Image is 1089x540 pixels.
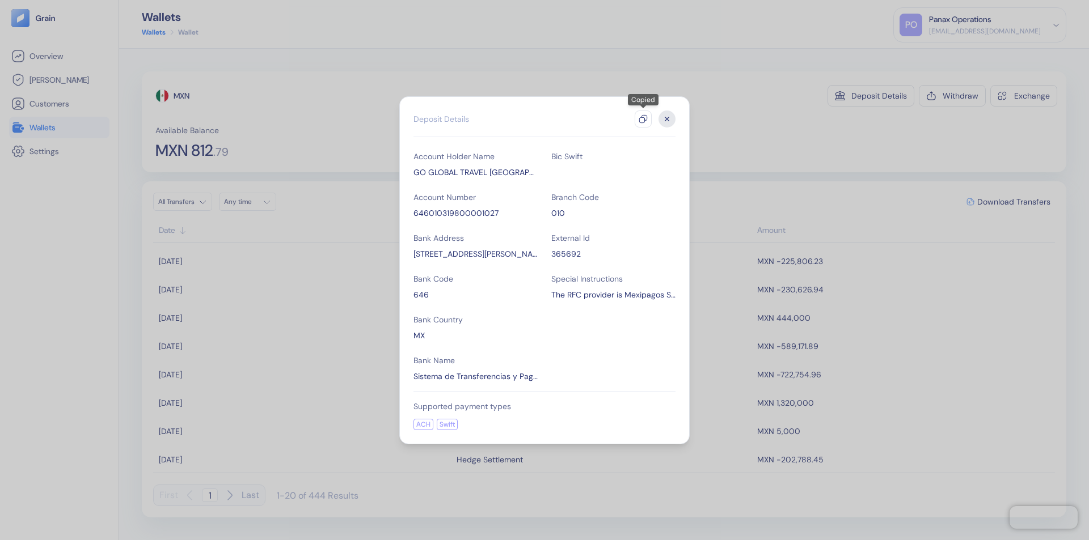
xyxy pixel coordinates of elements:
[628,94,659,105] div: Copied
[413,330,538,341] div: MX
[413,113,469,125] div: Deposit Details
[551,207,676,219] div: 010
[413,192,538,203] div: Account Number
[413,314,538,325] div: Bank Country
[551,151,676,162] div: Bic Swift
[413,167,538,178] div: GO GLOBAL TRAVEL BULGARIA EOOD TransferMate
[551,248,676,260] div: 365692
[551,192,676,203] div: Branch Code
[413,207,538,219] div: 646010319800001027
[413,273,538,284] div: Bank Code
[551,273,676,284] div: Special Instructions
[413,232,538,244] div: Bank Address
[551,232,676,244] div: External Id
[413,289,538,300] div: 646
[413,371,538,382] div: Sistema de Transferencias y Pagos STP
[413,248,538,260] div: Av.Insurgentes Sur 1425, Insurgentes mixcoac, Benito Juarez, 03920 Ciudad de Mexico, CDMX, Mexico
[437,419,458,430] div: Swift
[551,289,676,300] div: The RFC provider is Mexipagos SA DE CV, RFC is MEX2003191F4. Add reference - For Benefit of GoGlo...
[413,401,676,412] div: Supported payment types
[413,355,538,366] div: Bank Name
[413,419,433,430] div: ACH
[413,151,538,162] div: Account Holder Name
